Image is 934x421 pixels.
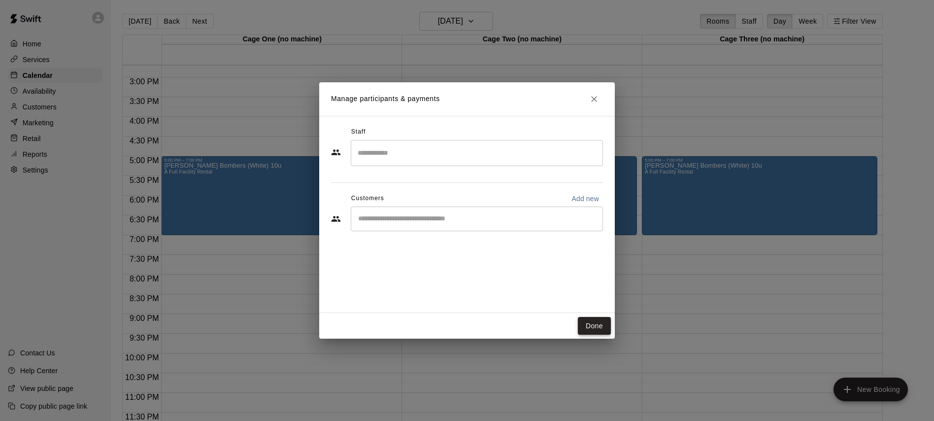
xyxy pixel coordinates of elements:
[351,140,603,166] div: Search staff
[351,191,384,207] span: Customers
[351,124,366,140] span: Staff
[351,207,603,231] div: Start typing to search customers...
[331,94,440,104] p: Manage participants & payments
[585,90,603,108] button: Close
[578,317,611,335] button: Done
[571,194,599,204] p: Add new
[331,214,341,224] svg: Customers
[331,147,341,157] svg: Staff
[567,191,603,207] button: Add new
